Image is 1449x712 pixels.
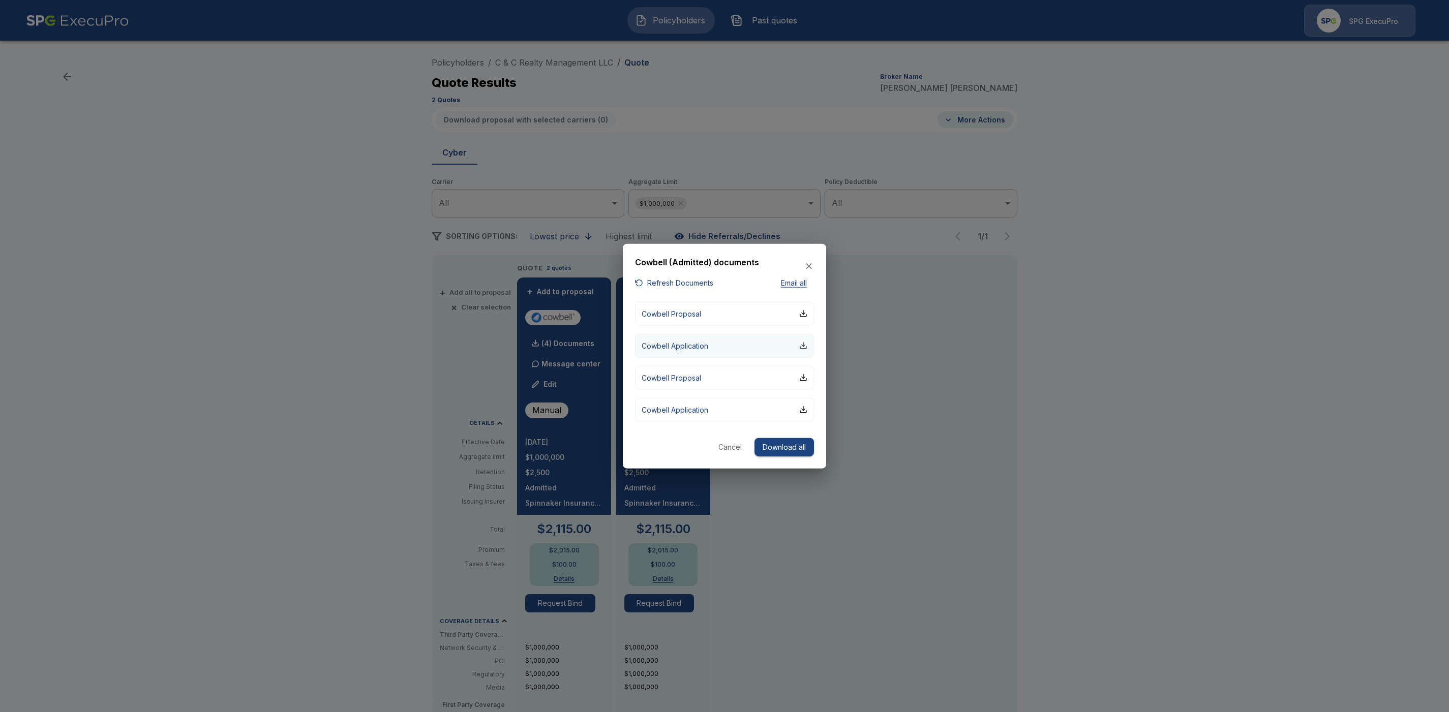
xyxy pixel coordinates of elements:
button: Refresh Documents [635,277,713,290]
button: Cowbell Proposal [635,301,814,325]
p: Cowbell Proposal [642,372,701,383]
button: Email all [773,277,814,290]
button: Cancel [714,438,746,456]
button: Cowbell Application [635,397,814,421]
p: Cowbell Proposal [642,308,701,319]
button: Download all [754,438,814,456]
h6: Cowbell (Admitted) documents [635,256,759,269]
button: Cowbell Proposal [635,365,814,389]
p: Cowbell Application [642,340,708,351]
button: Cowbell Application [635,333,814,357]
p: Cowbell Application [642,404,708,415]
